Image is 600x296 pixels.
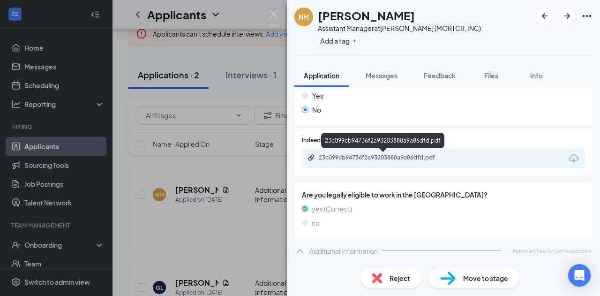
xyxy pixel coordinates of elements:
[318,23,481,33] div: Assistant Manager at [PERSON_NAME] (MORTCR, INC)
[424,71,456,80] span: Feedback
[309,246,378,256] div: Additional Information
[562,10,573,22] svg: ArrowRight
[312,105,321,115] span: No
[512,247,592,255] span: Applicant has not yet responded.
[307,154,315,161] svg: Paperclip
[318,8,415,23] h1: [PERSON_NAME]
[568,264,591,287] div: Open Intercom Messenger
[321,133,444,148] div: 23c099cb94736f2a93203888a9a86dfd.pdf
[559,8,576,24] button: ArrowRight
[299,12,309,22] div: NM
[581,10,592,22] svg: Ellipses
[294,245,306,257] svg: ChevronUp
[307,154,459,163] a: Paperclip23c099cb94736f2a93203888a9a86dfd.pdf
[302,136,343,145] span: Indeed Resume
[304,71,339,80] span: Application
[536,8,553,24] button: ArrowLeftNew
[319,154,450,161] div: 23c099cb94736f2a93203888a9a86dfd.pdf
[539,10,550,22] svg: ArrowLeftNew
[312,204,352,214] span: yes (Correct)
[366,71,397,80] span: Messages
[484,71,498,80] span: Files
[312,91,323,101] span: Yes
[530,71,543,80] span: Info
[390,273,410,283] span: Reject
[302,190,585,200] span: Are you legally eligible to work in the [GEOGRAPHIC_DATA]?
[318,36,360,46] button: PlusAdd a tag
[312,218,320,228] span: no
[352,38,357,44] svg: Plus
[568,153,579,164] svg: Download
[463,273,508,283] span: Move to stage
